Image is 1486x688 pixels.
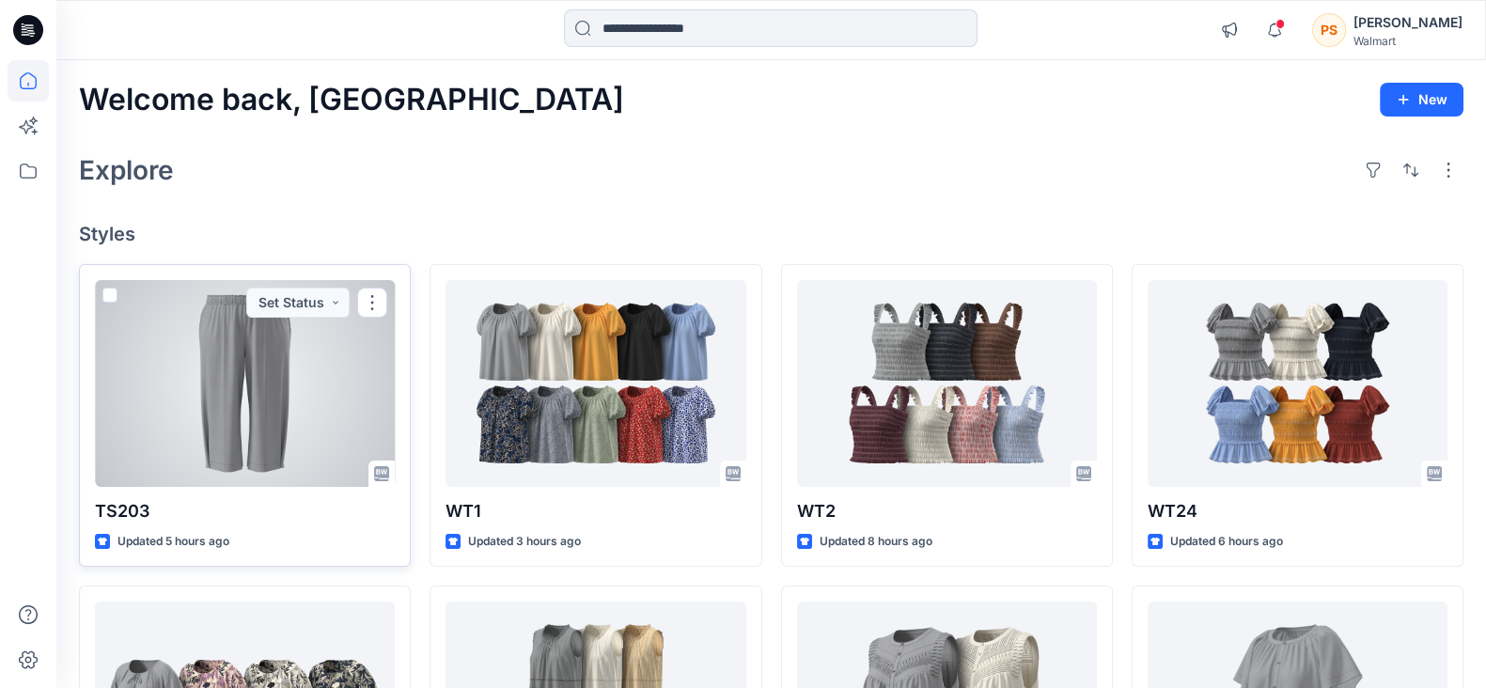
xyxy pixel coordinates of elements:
[1353,34,1463,48] div: Walmart
[1353,11,1463,34] div: [PERSON_NAME]
[1148,498,1447,524] p: WT24
[117,532,229,552] p: Updated 5 hours ago
[79,83,624,117] h2: Welcome back, [GEOGRAPHIC_DATA]
[79,155,174,185] h2: Explore
[79,223,1463,245] h4: Styles
[1380,83,1463,117] button: New
[820,532,932,552] p: Updated 8 hours ago
[797,280,1097,487] a: WT2
[468,532,581,552] p: Updated 3 hours ago
[95,280,395,487] a: TS203
[797,498,1097,524] p: WT2
[1170,532,1283,552] p: Updated 6 hours ago
[446,280,745,487] a: WT1
[1148,280,1447,487] a: WT24
[1312,13,1346,47] div: PS
[446,498,745,524] p: WT1
[95,498,395,524] p: TS203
